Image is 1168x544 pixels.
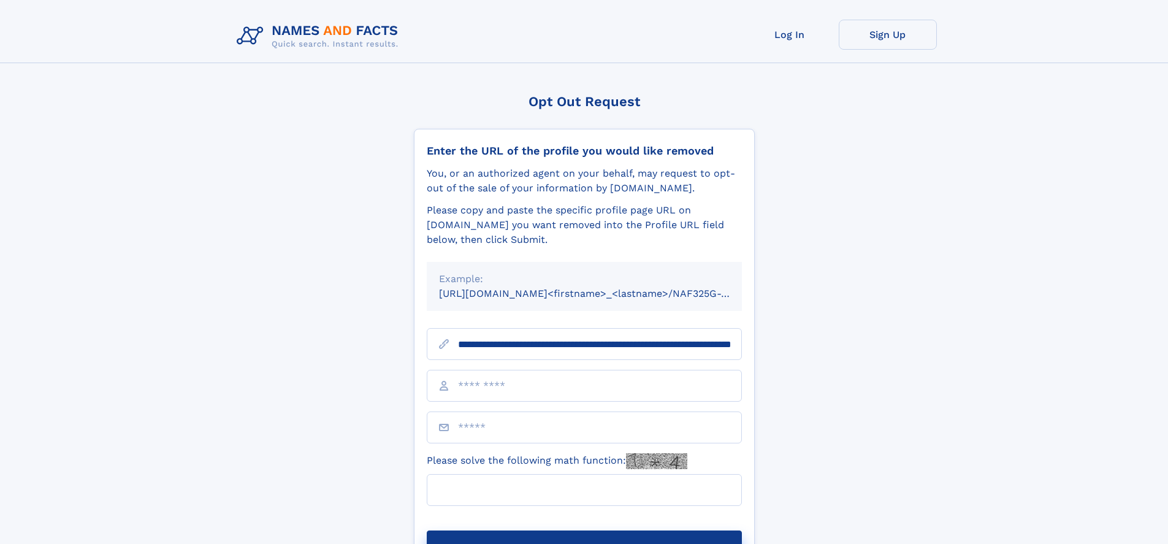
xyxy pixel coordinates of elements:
[414,94,755,109] div: Opt Out Request
[232,20,408,53] img: Logo Names and Facts
[439,288,765,299] small: [URL][DOMAIN_NAME]<firstname>_<lastname>/NAF325G-xxxxxxxx
[427,166,742,196] div: You, or an authorized agent on your behalf, may request to opt-out of the sale of your informatio...
[427,203,742,247] div: Please copy and paste the specific profile page URL on [DOMAIN_NAME] you want removed into the Pr...
[427,453,687,469] label: Please solve the following math function:
[427,144,742,158] div: Enter the URL of the profile you would like removed
[839,20,937,50] a: Sign Up
[439,272,730,286] div: Example:
[741,20,839,50] a: Log In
